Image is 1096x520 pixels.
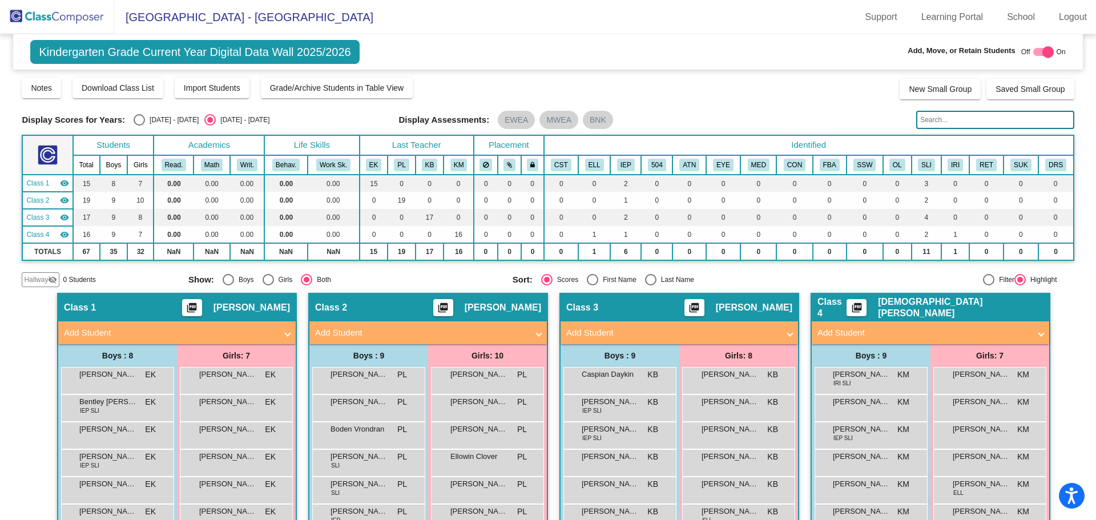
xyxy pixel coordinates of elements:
td: Kristen Morey - No Class Name [22,226,72,243]
td: Pam LaGattuta - No Class Name [22,192,72,209]
td: 0 [969,192,1004,209]
td: 0 [883,243,912,260]
td: 9 [100,192,128,209]
div: Last Name [656,275,694,285]
mat-expansion-panel-header: Add Student [561,321,798,344]
td: 0 [641,175,672,192]
td: 0 [521,226,544,243]
span: [GEOGRAPHIC_DATA] - [GEOGRAPHIC_DATA] [114,8,373,26]
button: Work Sk. [316,159,350,171]
button: Print Students Details [684,299,704,316]
mat-radio-group: Select an option [134,114,269,126]
td: 1 [610,226,641,243]
th: Identified [544,135,1074,155]
span: Display Scores for Years: [22,115,125,125]
td: 0 [388,226,415,243]
mat-radio-group: Select an option [513,274,828,285]
td: 17 [73,209,100,226]
td: 0 [521,175,544,192]
td: 0 [474,209,498,226]
span: [PERSON_NAME] [716,302,792,313]
span: Class 3 [566,302,598,313]
div: Boys [234,275,254,285]
button: Saved Small Group [986,79,1074,99]
th: Retained [969,155,1004,175]
mat-icon: visibility [60,230,69,239]
span: [DEMOGRAPHIC_DATA][PERSON_NAME] [878,296,1043,319]
td: 0 [847,209,883,226]
th: Step Up Kindergarten [1004,155,1038,175]
button: Notes [22,78,61,98]
th: Life Skills [264,135,359,155]
td: 0 [1038,209,1074,226]
mat-chip: EWEA [498,111,535,129]
span: Class 3 [26,212,49,223]
span: Class 4 [817,296,847,319]
th: Keep away students [474,155,498,175]
td: 16 [444,226,473,243]
th: Counseling/Therapy/Social Work [847,155,883,175]
mat-expansion-panel-header: Add Student [58,321,296,344]
td: 0 [521,209,544,226]
td: 0.00 [154,226,194,243]
th: Placement [474,135,544,155]
td: 0 [416,175,444,192]
td: 0 [498,192,521,209]
td: 0.00 [264,175,308,192]
span: Kindergarten Grade Current Year Digital Data Wall 2025/2026 [30,40,359,64]
button: MED [748,159,769,171]
span: Display Assessments: [399,115,490,125]
td: 0 [776,243,812,260]
td: 7 [127,226,154,243]
span: New Small Group [909,84,972,94]
td: 0 [444,192,473,209]
button: ELL [585,159,604,171]
div: Highlight [1026,275,1057,285]
td: 0 [360,226,388,243]
input: Search... [916,111,1074,129]
td: 0 [813,243,847,260]
td: 0 [706,192,740,209]
td: 0.00 [230,192,264,209]
mat-icon: visibility_off [48,275,57,284]
td: 6 [610,243,641,260]
td: 0 [1004,243,1038,260]
td: 0 [672,209,706,226]
button: Print Students Details [847,299,867,316]
td: 19 [73,192,100,209]
span: [PERSON_NAME] [465,302,541,313]
span: Notes [31,83,52,92]
th: Keep with teacher [521,155,544,175]
mat-radio-group: Select an option [188,274,504,285]
td: Karly Burke - No Class Name [22,209,72,226]
span: Sort: [513,275,533,285]
td: 0 [388,175,415,192]
td: 0 [641,243,672,260]
span: Grade/Archive Students in Table View [270,83,404,92]
div: Boys : 9 [309,344,428,367]
td: 0 [544,175,578,192]
td: 0.00 [154,209,194,226]
div: Both [312,275,331,285]
th: Keep with students [498,155,521,175]
mat-icon: picture_as_pdf [850,302,864,318]
td: 0 [672,175,706,192]
td: 4 [912,209,941,226]
td: 0 [578,209,611,226]
td: TOTALS [22,243,72,260]
td: 0 [388,209,415,226]
th: Total [73,155,100,175]
td: 0 [672,243,706,260]
button: Writ. [237,159,257,171]
th: Boys [100,155,128,175]
td: 0 [416,226,444,243]
button: SSW [853,159,876,171]
td: 1 [578,226,611,243]
div: Girls: 7 [177,344,296,367]
td: 0 [444,209,473,226]
button: PL [394,159,409,171]
td: 0 [544,209,578,226]
td: 9 [100,209,128,226]
td: 0 [578,175,611,192]
td: 0.00 [308,192,360,209]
